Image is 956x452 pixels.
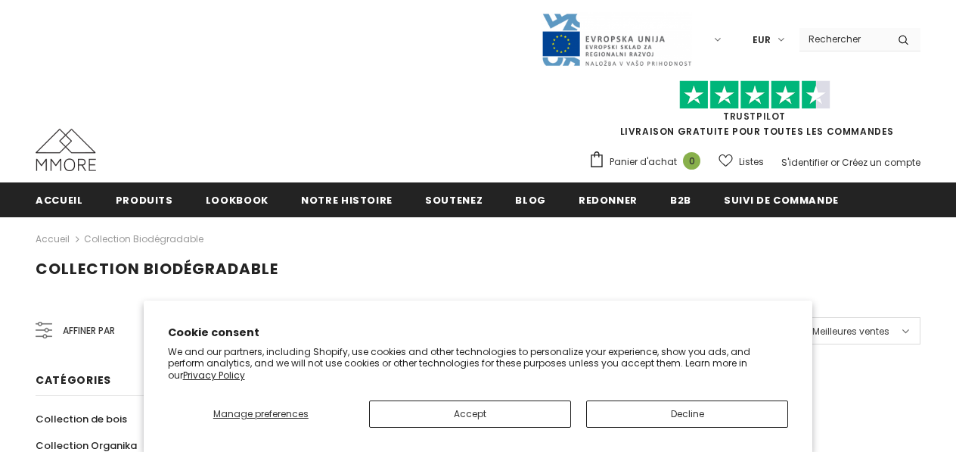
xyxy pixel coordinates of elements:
[369,401,571,428] button: Accept
[830,156,840,169] span: or
[724,193,839,207] span: Suivi de commande
[183,369,245,382] a: Privacy Policy
[739,154,764,170] span: Listes
[812,324,889,339] span: Meilleures ventes
[588,87,920,138] span: LIVRAISON GRATUITE POUR TOUTES LES COMMANDES
[670,193,691,207] span: B2B
[206,193,268,207] span: Lookbook
[541,33,692,45] a: Javni Razpis
[36,129,96,171] img: Cas MMORE
[610,154,677,170] span: Panier d'achat
[36,193,83,207] span: Accueil
[425,193,483,207] span: soutenez
[301,182,393,217] a: Notre histoire
[63,323,115,339] span: Affiner par
[36,258,278,279] span: Collection biodégradable
[206,182,268,217] a: Lookbook
[301,193,393,207] span: Notre histoire
[36,412,127,426] span: Collection de bois
[36,373,111,388] span: Catégories
[724,182,839,217] a: Suivi de commande
[168,401,354,428] button: Manage preferences
[515,182,546,217] a: Blog
[213,407,309,420] span: Manage preferences
[683,152,700,170] span: 0
[36,182,83,217] a: Accueil
[541,12,692,67] img: Javni Razpis
[719,148,764,175] a: Listes
[670,182,691,217] a: B2B
[579,182,638,217] a: Redonner
[781,156,828,169] a: S'identifier
[515,193,546,207] span: Blog
[799,28,886,50] input: Search Site
[36,406,127,432] a: Collection de bois
[168,346,789,382] p: We and our partners, including Shopify, use cookies and other technologies to personalize your ex...
[579,193,638,207] span: Redonner
[753,33,771,48] span: EUR
[842,156,920,169] a: Créez un compte
[679,80,830,110] img: Faites confiance aux étoiles pilotes
[586,401,788,428] button: Decline
[116,193,173,207] span: Produits
[588,151,708,173] a: Panier d'achat 0
[168,325,789,341] h2: Cookie consent
[723,110,786,123] a: TrustPilot
[36,230,70,248] a: Accueil
[84,232,203,245] a: Collection biodégradable
[425,182,483,217] a: soutenez
[116,182,173,217] a: Produits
